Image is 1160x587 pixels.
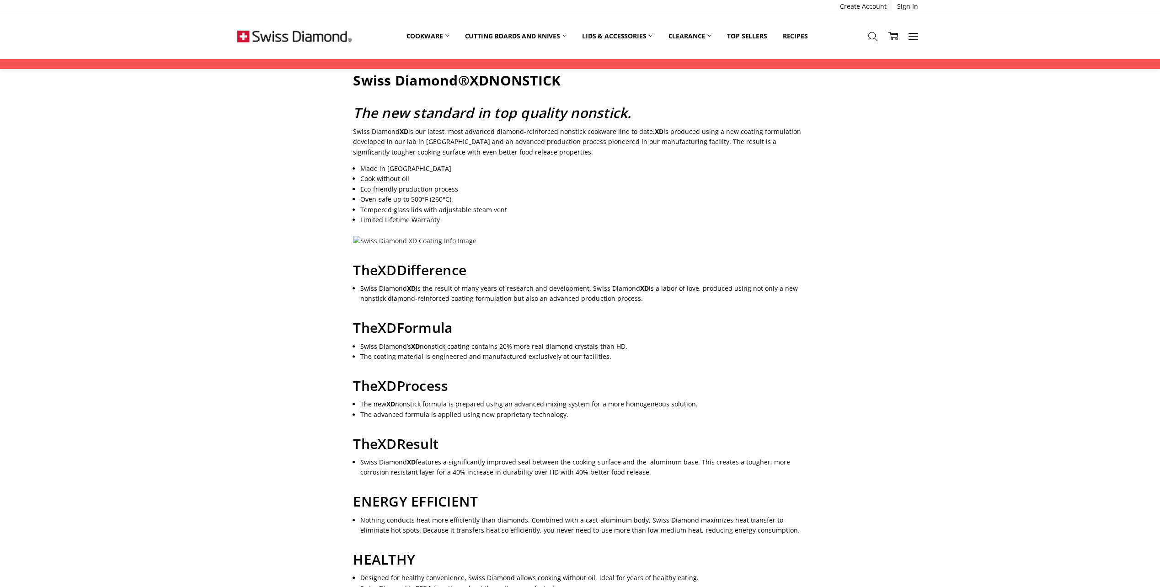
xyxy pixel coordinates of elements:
span: The Process [353,376,448,395]
li: The coating material is engineered and manufactured exclusively at our facilities. [360,352,807,362]
span: The Result [353,434,438,453]
span: XD [378,318,397,337]
li: Limited Lifetime Warranty [360,215,807,225]
a: Cutting boards and knives [457,26,574,46]
li: Cook without oil [360,174,807,184]
li: Made in [GEOGRAPHIC_DATA] [360,164,807,174]
p: Swiss Diamond is our latest, most advanced diamond-reinforced nonstick cookware line to date. is ... [353,127,807,157]
span: XD [407,458,416,466]
span: XD [386,400,395,408]
span: HEALTHY [353,550,415,569]
img: Free Shipping On Every Order [237,13,352,59]
a: Lids & Accessories [574,26,660,46]
span: XD [378,434,397,453]
img: Swiss Diamond XD Coating Info Image [353,236,476,246]
span: The new standard in top quality nonstick. [353,103,631,122]
span: Swiss Diamond® NONSTICK [353,71,561,90]
span: The Difference [353,261,466,279]
li: Nothing conducts heat more efficiently than diamonds. Combined with a cast aluminum body, Swiss D... [360,515,807,536]
li: Eco-friendly production process [360,184,807,194]
span: XD [378,376,397,395]
li: Swiss Diamond’s nonstick coating contains 20% more real diamond crystals than HD. [360,342,807,352]
span: XD [378,261,397,279]
li: Swiss Diamond features a significantly improved seal between the cooking surface and the aluminum... [360,457,807,478]
span: XD [411,342,420,351]
span: The Formula [353,318,452,337]
span: XD [407,284,416,293]
a: Recipes [775,26,816,46]
li: Designed for healthy convenience, Swiss Diamond allows cooking without oil, ideal for years of he... [360,573,807,583]
span: ENERGY EFFICIENT [353,492,478,511]
span: XD [470,71,489,90]
span: XD [640,284,648,293]
a: Cookware [399,26,457,46]
span: XD [400,127,408,136]
a: Clearance [660,26,719,46]
li: The advanced formula is applied using new proprietary technology. [360,410,807,420]
li: Tempered glass lids with adjustable steam vent [360,205,807,215]
li: Oven-safe up to 500°F (260°C). [360,194,807,204]
li: Swiss Diamond is the result of many years of research and development. Swiss Diamond is a labor o... [360,283,807,304]
a: Top Sellers [719,26,775,46]
span: XD [655,127,663,136]
li: The new nonstick formula is prepared using an advanced mixing system for a more homogeneous solut... [360,399,807,409]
